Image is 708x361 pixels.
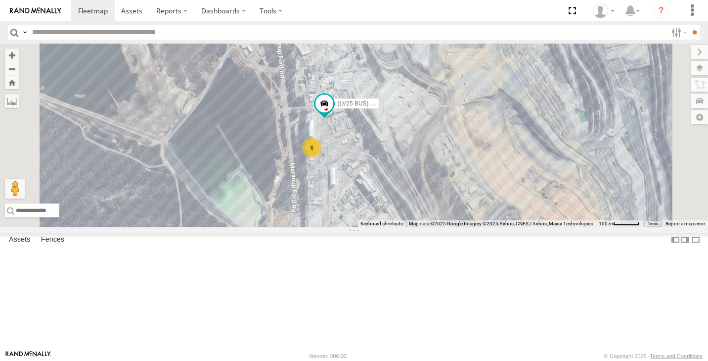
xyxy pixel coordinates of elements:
button: Map scale: 100 m per 50 pixels [596,220,643,227]
label: Map Settings [691,110,708,124]
a: Visit our Website [5,351,51,361]
div: Cody Roberts [589,3,618,18]
span: Map data ©2025 Google Imagery ©2025 Airbus, CNES / Airbus, Maxar Technologies [409,221,593,226]
button: Zoom Home [5,76,19,89]
img: rand-logo.svg [10,7,61,14]
label: Dock Summary Table to the Right [680,233,690,247]
i: ? [653,3,669,19]
label: Fences [36,233,69,247]
button: Zoom in [5,49,19,62]
button: Drag Pegman onto the map to open Street View [5,179,25,199]
span: 100 m [599,221,613,226]
a: Terms (opens in new tab) [648,222,658,226]
a: Terms and Conditions [650,353,703,359]
label: Assets [4,233,35,247]
button: Zoom out [5,62,19,76]
div: 6 [302,138,322,157]
a: Report a map error [665,221,705,226]
label: Dock Summary Table to the Left [670,233,680,247]
label: Hide Summary Table [691,233,701,247]
div: © Copyright 2025 - [604,353,703,359]
button: Keyboard shortcuts [360,220,403,227]
span: (LV25 BUS) 4675504189 [337,100,403,107]
label: Search Query [21,25,29,40]
div: Version: 306.00 [309,353,347,359]
label: Search Filter Options [667,25,689,40]
label: Measure [5,94,19,108]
